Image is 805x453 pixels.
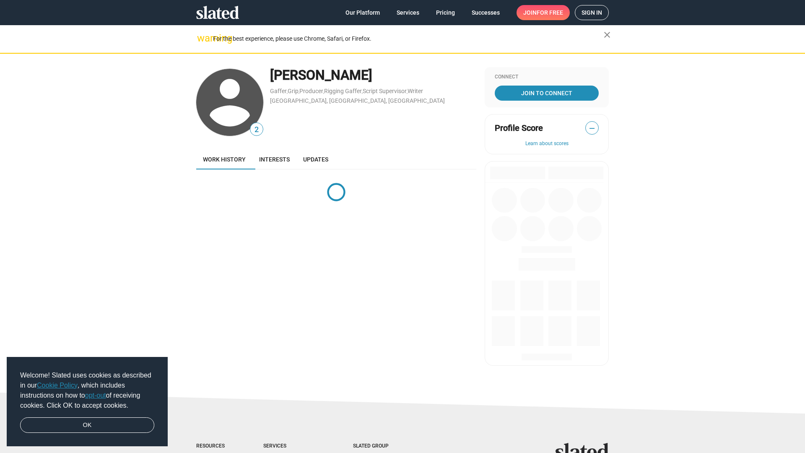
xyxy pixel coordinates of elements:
div: Services [263,443,319,450]
a: Sign in [575,5,609,20]
div: cookieconsent [7,357,168,447]
span: , [323,89,324,94]
span: Successes [472,5,500,20]
a: Updates [296,149,335,169]
div: [PERSON_NAME] [270,66,476,84]
span: Our Platform [345,5,380,20]
a: Successes [465,5,506,20]
a: Gaffer [270,88,287,94]
span: Sign in [582,5,602,20]
button: Learn about scores [495,141,599,147]
a: Our Platform [339,5,387,20]
span: Services [397,5,419,20]
span: , [362,89,363,94]
a: Rigging Gaffer [324,88,362,94]
span: , [407,89,408,94]
span: Profile Score [495,122,543,134]
a: Services [390,5,426,20]
span: Welcome! Slated uses cookies as described in our , which includes instructions on how to of recei... [20,370,154,411]
span: Work history [203,156,246,163]
mat-icon: close [602,30,612,40]
a: opt-out [85,392,106,399]
mat-icon: warning [197,33,207,43]
a: Grip [288,88,299,94]
a: dismiss cookie message [20,417,154,433]
a: Cookie Policy [37,382,78,389]
span: Join [523,5,563,20]
span: 2 [250,124,263,135]
a: Interests [252,149,296,169]
div: Connect [495,74,599,81]
div: For the best experience, please use Chrome, Safari, or Firefox. [213,33,604,44]
a: Writer [408,88,423,94]
span: — [586,123,598,134]
span: for free [537,5,563,20]
a: Pricing [429,5,462,20]
a: Joinfor free [517,5,570,20]
span: Pricing [436,5,455,20]
span: , [287,89,288,94]
a: Work history [196,149,252,169]
span: Updates [303,156,328,163]
div: Slated Group [353,443,410,450]
a: [GEOGRAPHIC_DATA], [GEOGRAPHIC_DATA], [GEOGRAPHIC_DATA] [270,97,445,104]
span: Interests [259,156,290,163]
a: Join To Connect [495,86,599,101]
a: Script Supervisor [363,88,407,94]
a: Producer [299,88,323,94]
div: Resources [196,443,230,450]
span: Join To Connect [496,86,597,101]
span: , [299,89,299,94]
